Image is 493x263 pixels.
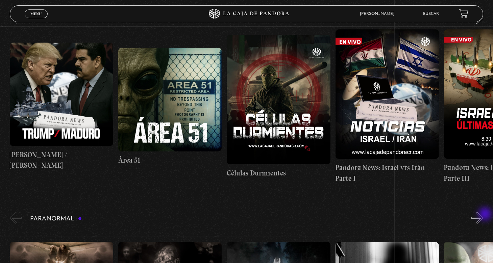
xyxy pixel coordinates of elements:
span: Cerrar [28,17,44,22]
a: Área 51 [118,29,222,184]
h4: Células Durmientes [227,168,330,178]
button: Previous [10,212,22,224]
h3: Paranormal [30,216,82,222]
button: Next [471,13,483,24]
h4: [PERSON_NAME] / [PERSON_NAME] [10,149,113,171]
span: Menu [30,12,42,16]
h4: Área 51 [118,155,222,166]
button: Next [471,212,483,224]
a: Buscar [423,12,439,16]
a: Pandora News: Israel vrs Irán Parte I [336,29,439,184]
h4: Pandora News: Israel vrs Irán Parte I [336,162,439,184]
a: [PERSON_NAME] / [PERSON_NAME] [10,29,113,184]
a: Células Durmientes [227,29,330,184]
span: [PERSON_NAME] [356,12,401,16]
button: Previous [10,13,22,24]
a: View your shopping cart [459,9,468,18]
